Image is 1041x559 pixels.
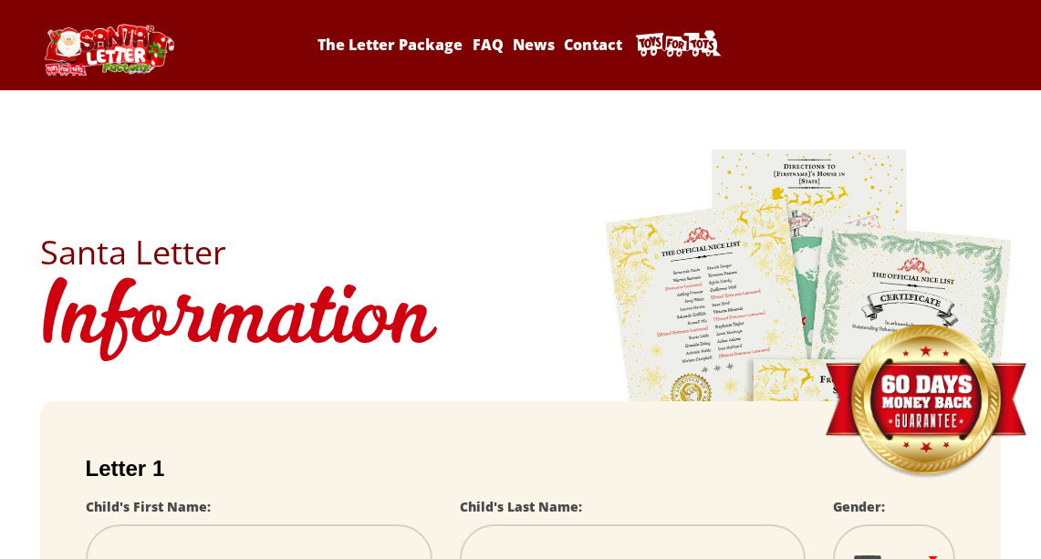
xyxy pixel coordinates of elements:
[833,498,885,515] label: Gender:
[40,24,177,76] img: Santa Letter Logo
[86,498,211,515] label: Child's First Name:
[823,324,1028,480] img: Money Back Guarantee
[460,498,582,515] label: Child's Last Name:
[469,35,505,55] a: FAQ
[40,236,1002,269] h2: Santa Letter
[561,35,625,55] a: Contact
[315,35,465,55] a: The Letter Package
[40,269,1002,374] h1: Information
[510,35,557,55] a: News
[86,456,956,481] h2: Letter 1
